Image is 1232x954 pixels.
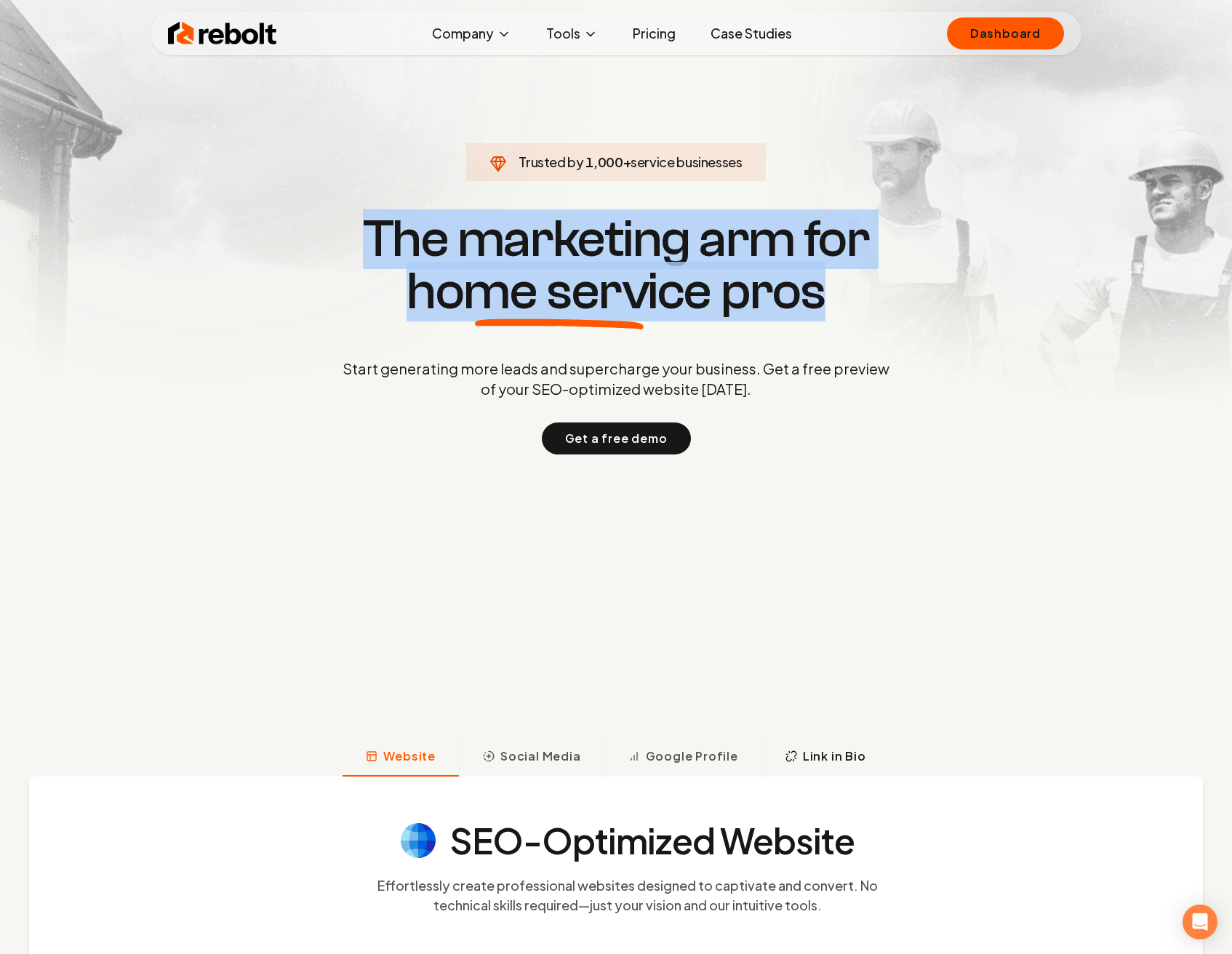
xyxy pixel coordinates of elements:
[519,153,583,170] span: Trusted by
[604,739,761,777] button: Google Profile
[699,19,804,48] a: Case Studies
[535,19,609,48] button: Tools
[646,747,738,765] span: Google Profile
[947,17,1064,49] a: Dashboard
[1183,905,1217,939] div: Open Intercom Messenger
[450,823,855,858] h4: SEO-Optimized Website
[343,739,459,777] button: Website
[267,213,965,318] h1: The marketing arm for pros
[459,739,604,777] button: Social Media
[407,265,711,318] span: home service
[623,153,631,170] span: +
[340,358,892,399] p: Start generating more leads and supercharge your business. Get a free preview of your SEO-optimiz...
[383,747,436,765] span: Website
[542,422,691,454] button: Get a free demo
[585,152,623,172] span: 1,000
[803,747,866,765] span: Link in Bio
[621,19,687,48] a: Pricing
[420,19,523,48] button: Company
[631,153,743,170] span: service businesses
[761,739,889,777] button: Link in Bio
[500,747,581,765] span: Social Media
[168,19,277,48] img: Rebolt Logo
